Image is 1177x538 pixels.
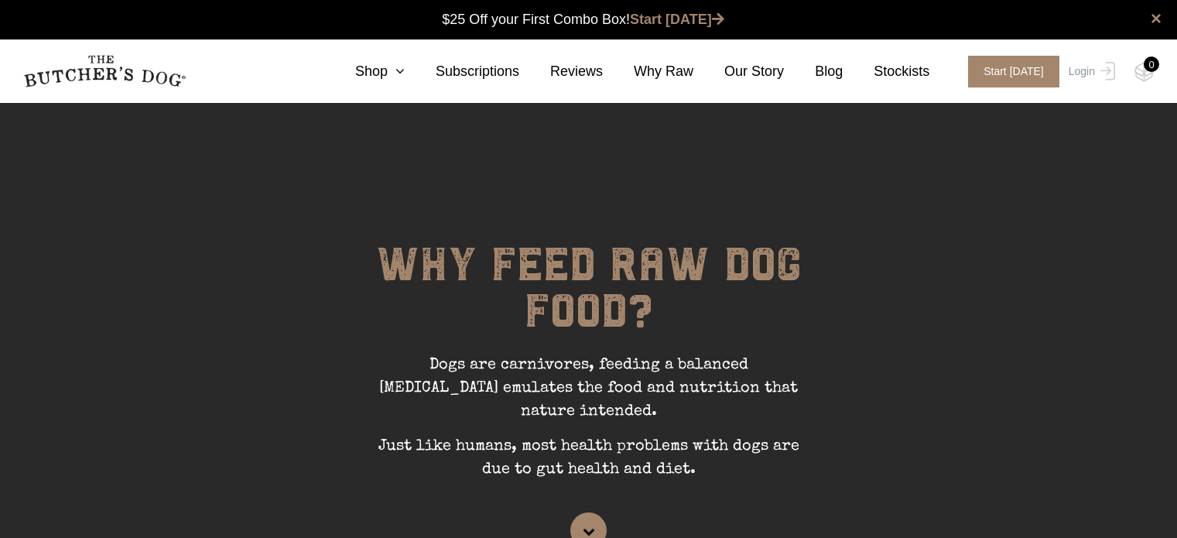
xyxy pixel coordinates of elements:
[357,435,821,493] p: Just like humans, most health problems with dogs are due to gut health and diet.
[843,61,929,82] a: Stockists
[1144,57,1159,72] div: 0
[519,61,603,82] a: Reviews
[784,61,843,82] a: Blog
[324,61,405,82] a: Shop
[630,12,724,27] a: Start [DATE]
[968,56,1059,87] span: Start [DATE]
[357,242,821,354] h1: WHY FEED RAW DOG FOOD?
[405,61,519,82] a: Subscriptions
[953,56,1065,87] a: Start [DATE]
[603,61,693,82] a: Why Raw
[693,61,784,82] a: Our Story
[1134,62,1154,82] img: TBD_Cart-Empty.png
[1151,9,1162,28] a: close
[1065,56,1115,87] a: Login
[357,354,821,435] p: Dogs are carnivores, feeding a balanced [MEDICAL_DATA] emulates the food and nutrition that natur...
